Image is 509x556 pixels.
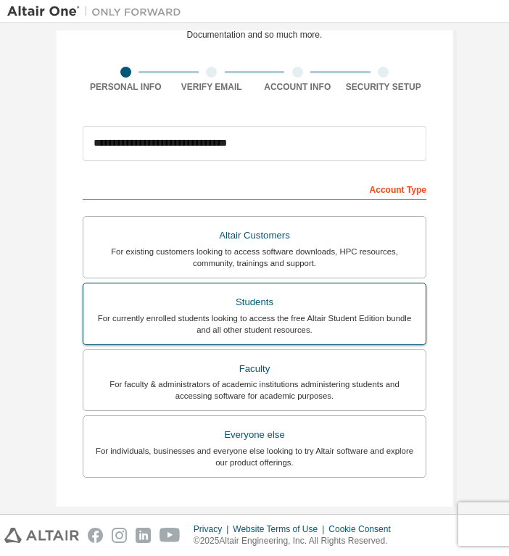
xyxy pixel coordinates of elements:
img: instagram.svg [112,528,127,543]
div: Students [92,292,417,312]
div: For existing customers looking to access software downloads, HPC resources, community, trainings ... [92,246,417,269]
div: For faculty & administrators of academic institutions administering students and accessing softwa... [92,378,417,402]
div: Verify Email [169,81,255,93]
div: Account Info [255,81,341,93]
img: linkedin.svg [136,528,151,543]
div: Website Terms of Use [233,523,328,535]
div: Account Type [83,177,426,200]
div: Personal Info [83,81,169,93]
img: altair_logo.svg [4,528,79,543]
div: Security Setup [341,81,427,93]
div: Faculty [92,359,417,379]
div: Altair Customers [92,225,417,246]
div: For currently enrolled students looking to access the free Altair Student Edition bundle and all ... [92,312,417,336]
div: Your Profile [83,499,426,523]
div: For individuals, businesses and everyone else looking to try Altair software and explore our prod... [92,445,417,468]
div: Everyone else [92,425,417,445]
img: youtube.svg [160,528,181,543]
img: facebook.svg [88,528,103,543]
p: © 2025 Altair Engineering, Inc. All Rights Reserved. [194,535,400,547]
div: Cookie Consent [328,523,399,535]
img: Altair One [7,4,189,19]
div: Privacy [194,523,233,535]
